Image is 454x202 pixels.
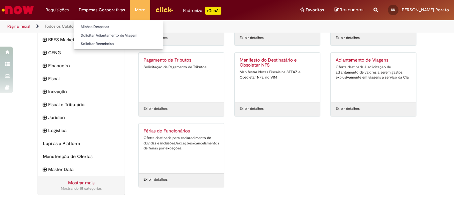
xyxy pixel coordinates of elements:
span: BEES Marketplace [48,36,120,43]
div: expandir categoria Fiscal Fiscal [38,72,125,85]
a: Exibir detalhes [144,106,168,111]
a: Férias de Funcionários Oferta destinada para esclarecimento de dúvidas e inclusões/exceções/cance... [139,123,224,173]
h2: Adiantamento de Viagens [336,58,411,63]
span: Financeiro [48,62,120,69]
a: Rascunhos [334,7,364,13]
i: expandir categoria Logistica [43,127,47,134]
div: expandir categoria Jurídico Jurídico [38,111,125,124]
a: Pagamento de Tributos Solicitação de Pagamento de Tributos [139,53,224,102]
div: expandir categoria CENG CENG [38,46,125,59]
i: expandir categoria Master Data [43,166,47,173]
div: Oferta destinada para esclarecimento de dúvidas e inclusões/exceções/cancelamentos de férias por ... [144,135,219,151]
a: Manifesto do Destinatário e Obsoletar NFS Manifestar Notas Fiscais na SEFAZ e Obsoletar NFs. no VIM [235,53,320,102]
div: expandir categoria Financeiro Financeiro [38,59,125,72]
i: expandir categoria Financeiro [43,62,47,70]
a: Solicitar Adiantamento de Viagem [74,32,163,39]
h2: Férias de Funcionários [144,128,219,134]
span: Logistica [48,127,120,134]
span: CENG [48,49,120,56]
a: Exibir detalhes [336,35,360,41]
img: click_logo_yellow_360x200.png [155,5,173,15]
a: Minhas Despesas [74,23,163,31]
a: Mostrar mais [68,180,94,186]
a: Todos os Catálogos [45,24,80,29]
div: Mostrando 15 categorias [43,186,120,191]
div: Lupi as a Platform [38,137,125,150]
span: More [135,7,145,13]
img: ServiceNow [1,3,35,17]
a: Exibir detalhes [240,35,264,41]
i: expandir categoria Fiscal [43,75,47,83]
div: Manifestar Notas Fiscais na SEFAZ e Obsoletar NFs. no VIM [240,70,315,80]
span: [PERSON_NAME] Rorato [400,7,449,13]
span: Inovação [48,88,120,95]
span: Manutenção de Ofertas [43,153,120,160]
h2: Pagamento de Tributos [144,58,219,63]
a: Exibir detalhes [240,106,264,111]
a: Adiantamento de Viagens Oferta destinada à solicitação de adiantamento de valores a serem gastos ... [331,53,416,102]
span: Requisições [46,7,69,13]
span: Master Data [48,166,120,173]
span: Despesas Corporativas [79,7,125,13]
div: expandir categoria Inovação Inovação [38,85,125,98]
h2: Manifesto do Destinatário e Obsoletar NFS [240,58,315,68]
a: Exibir detalhes [336,106,360,111]
a: Página inicial [7,24,30,29]
span: Favoritos [306,7,324,13]
span: Rascunhos [340,7,364,13]
i: expandir categoria Jurídico [43,114,47,121]
div: Solicitação de Pagamento de Tributos [144,65,219,70]
a: Exibir detalhes [144,177,168,182]
span: RR [391,8,395,12]
i: expandir categoria CENG [43,49,47,57]
div: Padroniza [183,7,221,15]
span: Lupi as a Platform [43,140,120,147]
i: expandir categoria Inovação [43,88,47,96]
ul: Despesas Corporativas [74,20,163,50]
span: Fiscal e Tributário [48,101,120,108]
div: expandir categoria BEES Marketplace BEES Marketplace [38,33,125,46]
div: Oferta destinada à solicitação de adiantamento de valores a serem gastos exclusivamente em viagen... [336,65,411,80]
span: Fiscal [48,75,120,82]
ul: Trilhas de página [5,20,298,33]
p: +GenAi [205,7,221,15]
div: Manutenção de Ofertas [38,150,125,163]
div: expandir categoria Fiscal e Tributário Fiscal e Tributário [38,98,125,111]
i: expandir categoria BEES Marketplace [43,36,47,44]
div: expandir categoria Master Data Master Data [38,163,125,176]
div: expandir categoria Logistica Logistica [38,124,125,137]
i: expandir categoria Fiscal e Tributário [43,101,47,108]
a: Solicitar Reembolso [74,40,163,48]
span: Jurídico [48,114,120,121]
